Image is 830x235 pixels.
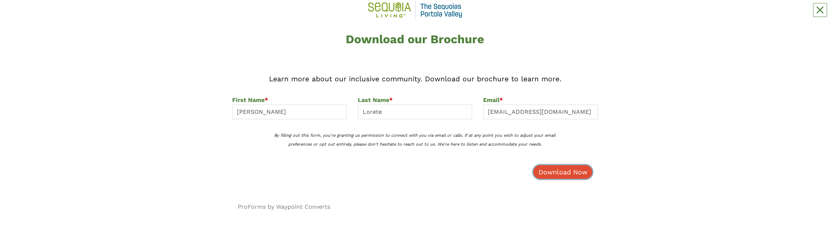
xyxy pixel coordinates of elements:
button: Close [813,3,827,17]
span: Last Name [358,96,389,103]
i: By filling out this form, you're granting us permission to connect with you via email or calls. I... [274,133,555,147]
div: Download our Brochure [238,33,592,45]
span: Email [483,96,499,103]
span: First Name [232,96,265,103]
button: Download Now [533,165,592,179]
div: ProForms by Waypoint Converts [238,202,330,211]
span: Learn more about our inclusive community. Download our brochure to learn more. [269,75,561,83]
